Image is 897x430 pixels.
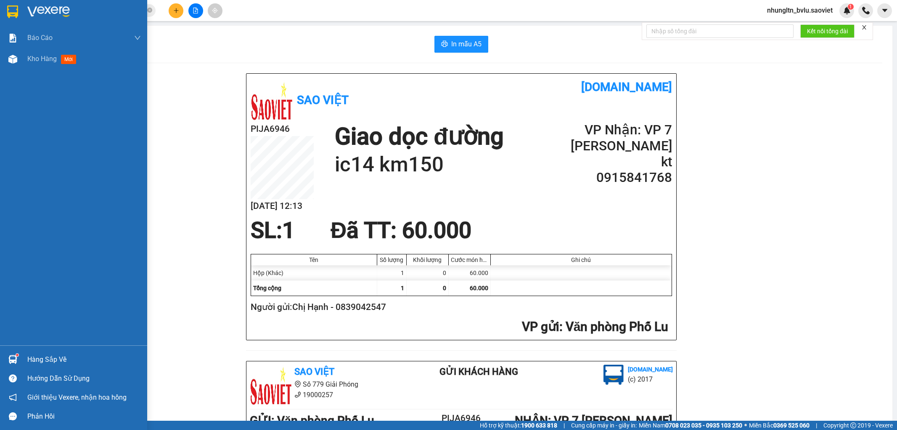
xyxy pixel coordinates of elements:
h2: PIJA6946 [426,411,497,425]
span: caret-down [881,7,889,14]
h2: 0915841768 [571,170,672,186]
b: Sao Việt [294,366,334,377]
div: Hàng sắp về [27,353,141,366]
h1: Giao dọc đường [335,122,504,151]
li: Số 779 Giải Phóng [250,379,406,390]
img: warehouse-icon [8,355,17,364]
li: (c) 2017 [628,374,673,385]
span: 1 [282,217,295,243]
span: notification [9,393,17,401]
span: In mẫu A5 [451,39,482,49]
h2: PIJA6946 [251,122,314,136]
span: Kho hàng [27,55,57,63]
div: Hộp (Khác) [251,265,377,280]
span: 60.000 [470,285,488,291]
span: mới [61,55,76,64]
span: Kết nối tổng đài [807,27,848,36]
span: Tổng cộng [253,285,281,291]
input: Nhập số tổng đài [646,24,794,38]
span: environment [294,381,301,387]
span: copyright [850,422,856,428]
b: [DOMAIN_NAME] [628,366,673,373]
h2: Người gửi: Chị Hạnh - 0839042547 [251,300,669,314]
span: question-circle [9,374,17,382]
span: close-circle [147,7,152,15]
span: ⚪️ [744,424,747,427]
b: [DOMAIN_NAME] [581,80,672,94]
span: Đã TT : 60.000 [331,217,471,243]
span: 0 [443,285,446,291]
strong: 1900 633 818 [521,422,557,429]
img: phone-icon [862,7,870,14]
img: solution-icon [8,34,17,43]
b: GỬI : Văn phòng Phố Lu [250,414,375,427]
img: logo.jpg [603,365,624,385]
sup: 1 [848,4,854,10]
span: printer [441,40,448,48]
span: phone [294,391,301,398]
li: 19000257 [250,390,406,400]
span: nhungltn_bvlu.saoviet [760,5,839,16]
button: Kết nối tổng đài [800,24,855,38]
span: Cung cấp máy in - giấy in: [571,421,637,430]
span: Giới thiệu Vexere, nhận hoa hồng [27,392,127,403]
div: Cước món hàng [451,256,488,263]
div: Ghi chú [493,256,669,263]
span: Miền Nam [639,421,742,430]
b: Gửi khách hàng [439,366,518,377]
span: 1 [849,4,852,10]
h2: kt [571,154,672,170]
span: down [134,35,141,41]
div: Hướng dẫn sử dụng [27,372,141,385]
div: Khối lượng [409,256,446,263]
span: VP gửi [522,319,559,334]
span: Miền Bắc [749,421,810,430]
div: Số lượng [379,256,404,263]
span: close [861,24,867,30]
span: file-add [193,8,198,13]
span: aim [212,8,218,13]
span: Hỗ trợ kỹ thuật: [480,421,557,430]
div: 1 [377,265,407,280]
span: 1 [401,285,404,291]
span: | [816,421,817,430]
span: plus [173,8,179,13]
img: logo.jpg [251,80,293,122]
button: plus [169,3,183,18]
strong: 0708 023 035 - 0935 103 250 [665,422,742,429]
b: Sao Việt [297,93,349,107]
div: Phản hồi [27,410,141,423]
span: SL: [251,217,282,243]
span: close-circle [147,8,152,13]
span: Báo cáo [27,32,53,43]
button: file-add [188,3,203,18]
img: warehouse-icon [8,55,17,64]
div: 0 [407,265,449,280]
img: logo-vxr [7,5,18,18]
h2: : Văn phòng Phố Lu [251,318,669,336]
h1: ic14 km150 [335,151,504,178]
button: printerIn mẫu A5 [434,36,488,53]
sup: 1 [16,354,19,356]
img: logo.jpg [250,365,292,407]
strong: 0369 525 060 [773,422,810,429]
div: Tên [253,256,375,263]
h2: VP Nhận: VP 7 [PERSON_NAME] [571,122,672,154]
span: | [564,421,565,430]
h2: [DATE] 12:13 [251,199,314,213]
b: NHẬN : VP 7 [PERSON_NAME] [515,414,672,427]
span: message [9,412,17,420]
button: caret-down [877,3,892,18]
div: 60.000 [449,265,491,280]
button: aim [208,3,222,18]
img: icon-new-feature [843,7,851,14]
